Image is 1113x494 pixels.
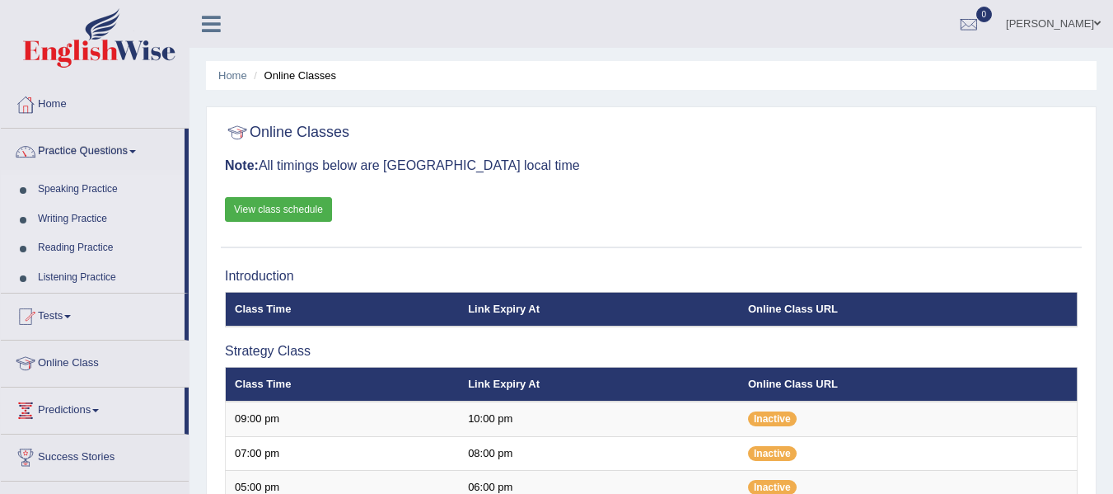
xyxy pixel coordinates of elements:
a: Home [1,82,189,123]
a: Reading Practice [30,233,185,263]
a: Writing Practice [30,205,185,234]
h3: All timings below are [GEOGRAPHIC_DATA] local time [225,158,1078,173]
h3: Introduction [225,269,1078,284]
a: Practice Questions [1,129,185,170]
b: Note: [225,158,259,172]
th: Link Expiry At [459,292,739,327]
th: Online Class URL [739,367,1078,402]
a: Home [218,69,247,82]
span: Inactive [748,446,797,461]
td: 10:00 pm [459,402,739,436]
th: Link Expiry At [459,367,739,402]
td: 08:00 pm [459,436,739,471]
td: 07:00 pm [226,436,460,471]
a: Success Stories [1,435,189,476]
th: Class Time [226,367,460,402]
td: 09:00 pm [226,402,460,436]
a: Listening Practice [30,263,185,293]
span: 0 [976,7,993,22]
th: Online Class URL [739,292,1078,327]
th: Class Time [226,292,460,327]
h3: Strategy Class [225,344,1078,359]
a: Predictions [1,388,185,429]
a: Tests [1,294,185,335]
a: Online Class [1,341,189,382]
a: View class schedule [225,197,332,222]
a: Speaking Practice [30,175,185,205]
li: Online Classes [250,68,336,83]
span: Inactive [748,412,797,426]
h2: Online Classes [225,120,349,145]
